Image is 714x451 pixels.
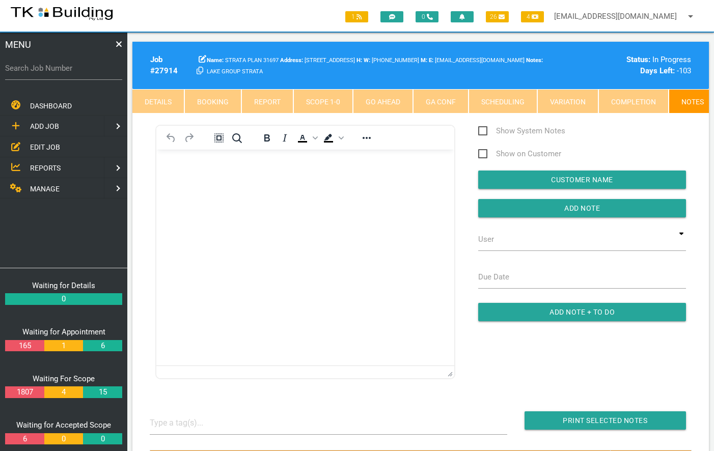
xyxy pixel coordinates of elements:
a: Booking [184,89,241,114]
label: Search Job Number [5,63,122,74]
div: Background color Black [320,131,345,145]
a: 4 [44,386,83,398]
button: Select all [210,131,228,145]
div: In Progress -103 [564,54,691,77]
input: Customer Name [478,171,686,189]
b: Status: [626,55,650,64]
b: Job # 27914 [150,55,178,76]
a: 15 [83,386,122,398]
a: 0 [44,433,83,445]
button: Reveal or hide additional toolbar items [358,131,375,145]
a: 6 [83,340,122,352]
span: [EMAIL_ADDRESS][DOMAIN_NAME] [429,57,525,64]
b: W: [364,57,370,64]
input: Print Selected Notes [525,411,686,430]
a: Waiting for Details [32,281,95,290]
b: Days Left: [640,66,675,75]
span: Show System Notes [478,125,565,137]
b: E: [429,57,433,64]
button: Redo [180,131,198,145]
span: MENU [5,38,31,51]
span: 1 [345,11,368,22]
span: 0 [416,11,438,22]
input: Add Note [478,199,686,217]
a: Variation [537,89,598,114]
span: REPORTS [30,164,61,172]
a: Go Ahead [353,89,413,114]
a: Waiting For Scope [33,374,95,383]
button: Bold [258,131,276,145]
div: Text color Black [294,131,319,145]
a: 1 [44,340,83,352]
a: GA Conf [413,89,469,114]
a: Waiting for Accepted Scope [16,420,111,430]
span: 4 [521,11,544,22]
span: Show on Customer [478,148,561,160]
a: 6 [5,433,44,445]
img: s3file [10,5,114,21]
a: Scheduling [469,89,537,114]
a: Waiting for Appointment [22,327,105,336]
span: LAKE GROUP STRATA [364,57,419,64]
label: Due Date [478,271,509,283]
a: Details [132,89,184,114]
b: M: [421,57,427,64]
a: 0 [83,433,122,445]
button: Italic [276,131,293,145]
span: ADD JOB [30,123,59,131]
iframe: Rich Text Area [156,150,454,365]
a: 1807 [5,386,44,398]
span: MANAGE [30,185,60,193]
div: Press the Up and Down arrow keys to resize the editor. [448,368,453,377]
span: STRATA PLAN 31697 [207,57,279,64]
a: Scope 1-0 [293,89,353,114]
b: Notes: [526,57,543,64]
a: Completion [598,89,669,114]
span: DASHBOARD [30,102,72,110]
button: Undo [162,131,180,145]
input: Type a tag(s)... [150,411,226,434]
b: Address: [280,57,303,64]
input: Add Note + To Do [478,303,686,321]
b: H: [356,57,362,64]
span: [STREET_ADDRESS] [280,57,355,64]
a: 165 [5,340,44,352]
a: Click here copy customer information. [197,66,203,75]
a: Report [241,89,293,114]
b: Name: [207,57,224,64]
span: EDIT JOB [30,143,60,151]
button: Find and replace [228,131,245,145]
span: 26 [486,11,509,22]
a: 0 [5,293,122,305]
